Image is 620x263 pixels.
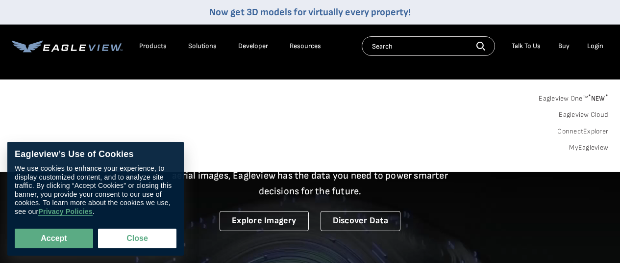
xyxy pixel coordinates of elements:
[569,143,608,152] a: MyEagleview
[98,229,176,248] button: Close
[587,42,603,51] div: Login
[15,149,176,160] div: Eagleview’s Use of Cookies
[139,42,167,51] div: Products
[290,42,321,51] div: Resources
[558,42,570,51] a: Buy
[38,208,92,216] a: Privacy Policies
[220,211,309,231] a: Explore Imagery
[188,42,217,51] div: Solutions
[160,152,460,199] p: A new era starts here. Built on more than 3.5 billion high-resolution aerial images, Eagleview ha...
[238,42,268,51] a: Developer
[539,91,608,103] a: Eagleview One™*NEW*
[15,229,93,248] button: Accept
[209,6,411,18] a: Now get 3D models for virtually every property!
[15,165,176,216] div: We use cookies to enhance your experience, to display customized content, and to analyze site tra...
[559,110,608,119] a: Eagleview Cloud
[321,211,400,231] a: Discover Data
[557,127,608,136] a: ConnectExplorer
[362,36,495,56] input: Search
[588,94,608,103] span: NEW
[512,42,541,51] div: Talk To Us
